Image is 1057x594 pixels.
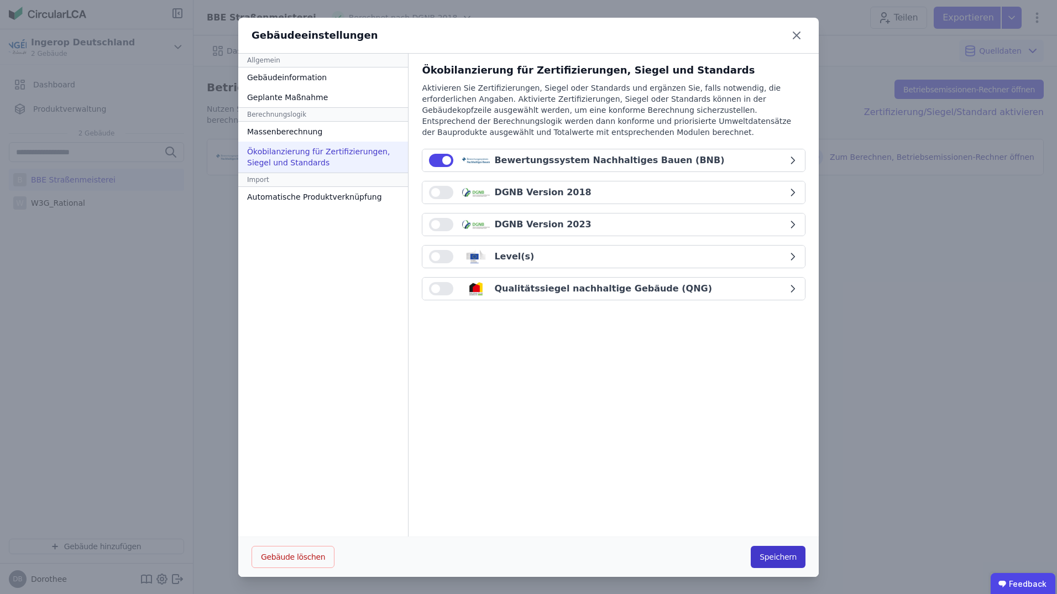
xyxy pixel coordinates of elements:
img: dgnb_logo-x_03lAI3.svg [462,218,490,231]
div: Gebäudeeinstellungen [252,28,378,43]
div: Allgemein [238,54,408,67]
div: DGNB Version 2023 [494,218,591,231]
div: Aktivieren Sie Zertifizierungen, Siegel oder Standards und ergänzen Sie, falls notwendig, die erf... [422,82,805,149]
div: Bewertungssystem Nachhaltiges Bauen (BNB) [494,154,724,167]
button: Speichern [751,546,805,568]
div: DGNB Version 2018 [494,186,591,199]
div: Automatische Produktverknüpfung [238,187,408,207]
div: Gebäudeinformation [238,67,408,87]
button: DGNB Version 2018 [422,181,805,204]
img: qng_logo-BKTGsvz4.svg [462,282,490,295]
div: Berechnungslogik [238,107,408,122]
img: levels_logo-Bv5juQb_.svg [462,250,490,263]
button: DGNB Version 2023 [422,213,805,236]
button: Bewertungssystem Nachhaltiges Bauen (BNB) [422,149,805,171]
div: Qualitätssiegel nachhaltige Gebäude (QNG) [494,282,712,295]
button: Gebäude löschen [252,546,334,568]
button: Qualitätssiegel nachhaltige Gebäude (QNG) [422,278,805,300]
button: Level(s) [422,246,805,268]
div: Ökobilanzierung für Zertifizierungen, Siegel und Standards [422,62,805,78]
div: Ökobilanzierung für Zertifizierungen, Siegel und Standards [238,142,408,173]
div: Geplante Maßnahme [238,87,408,107]
div: Massenberechnung [238,122,408,142]
img: bnb_logo-CNxcAojW.svg [462,154,490,167]
div: Level(s) [494,250,534,263]
img: dgnb_logo-x_03lAI3.svg [462,186,490,199]
div: Import [238,173,408,187]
